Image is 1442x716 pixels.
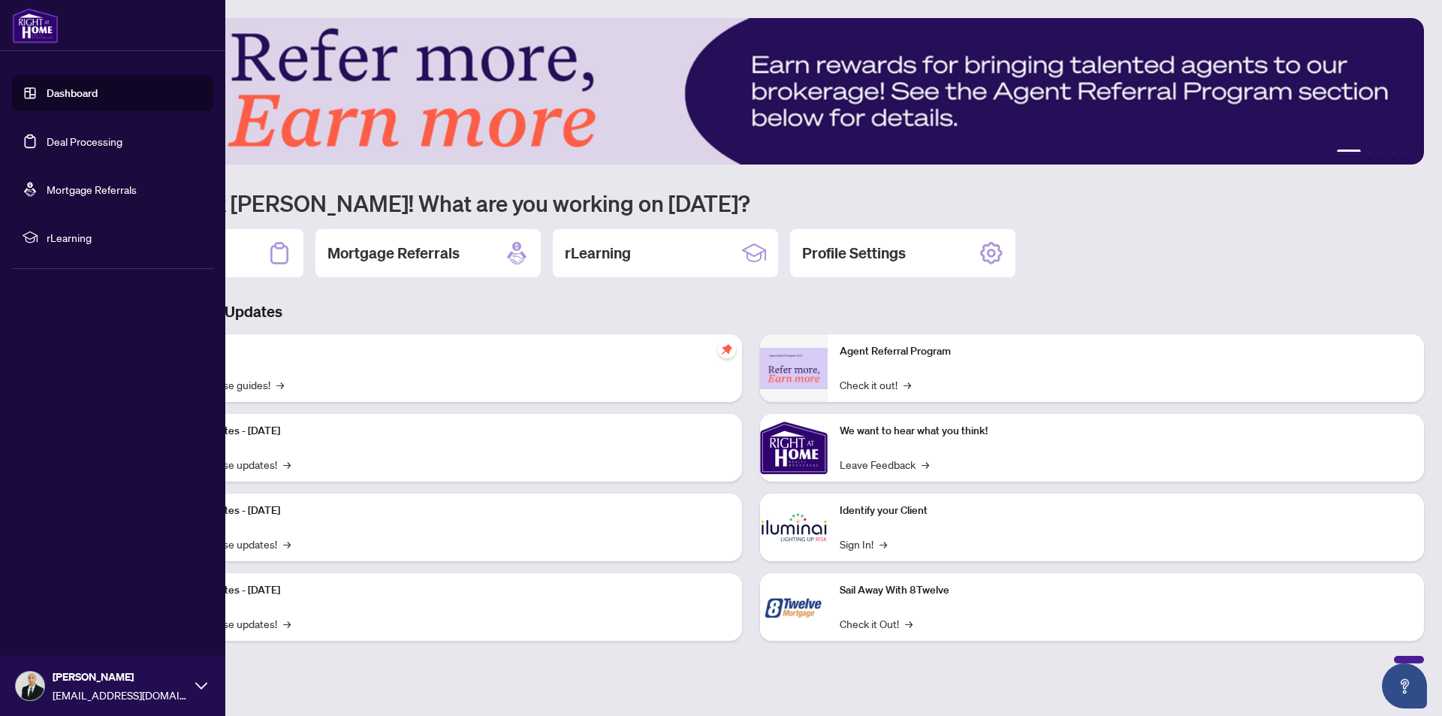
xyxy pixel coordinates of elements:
span: → [276,376,284,393]
button: 2 [1367,150,1373,156]
span: → [283,536,291,552]
p: Platform Updates - [DATE] [158,503,730,519]
p: Platform Updates - [DATE] [158,582,730,599]
a: Mortgage Referrals [47,183,137,196]
h1: Welcome back [PERSON_NAME]! What are you working on [DATE]? [78,189,1424,217]
span: → [283,615,291,632]
img: logo [12,8,59,44]
a: Check it out!→ [840,376,911,393]
button: 1 [1337,150,1361,156]
a: Dashboard [47,86,98,100]
span: rLearning [47,229,203,246]
h2: rLearning [565,243,631,264]
a: Sign In!→ [840,536,887,552]
img: Identify your Client [760,494,828,561]
button: 4 [1391,150,1397,156]
img: Slide 0 [78,18,1424,165]
p: Agent Referral Program [840,343,1412,360]
a: Check it Out!→ [840,615,913,632]
p: Sail Away With 8Twelve [840,582,1412,599]
img: We want to hear what you think! [760,414,828,482]
p: Platform Updates - [DATE] [158,423,730,440]
img: Sail Away With 8Twelve [760,573,828,641]
a: Deal Processing [47,134,122,148]
p: Self-Help [158,343,730,360]
span: → [879,536,887,552]
span: pushpin [718,340,736,358]
img: Profile Icon [16,672,44,700]
span: → [905,615,913,632]
p: We want to hear what you think! [840,423,1412,440]
button: Open asap [1382,663,1427,708]
button: 5 [1403,150,1409,156]
p: Identify your Client [840,503,1412,519]
span: [EMAIL_ADDRESS][DOMAIN_NAME] [53,687,188,703]
a: Leave Feedback→ [840,456,929,473]
span: [PERSON_NAME] [53,669,188,685]
h2: Profile Settings [802,243,906,264]
span: → [283,456,291,473]
span: → [904,376,911,393]
img: Agent Referral Program [760,348,828,389]
button: 3 [1379,150,1385,156]
h3: Brokerage & Industry Updates [78,301,1424,322]
span: → [922,456,929,473]
h2: Mortgage Referrals [327,243,460,264]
